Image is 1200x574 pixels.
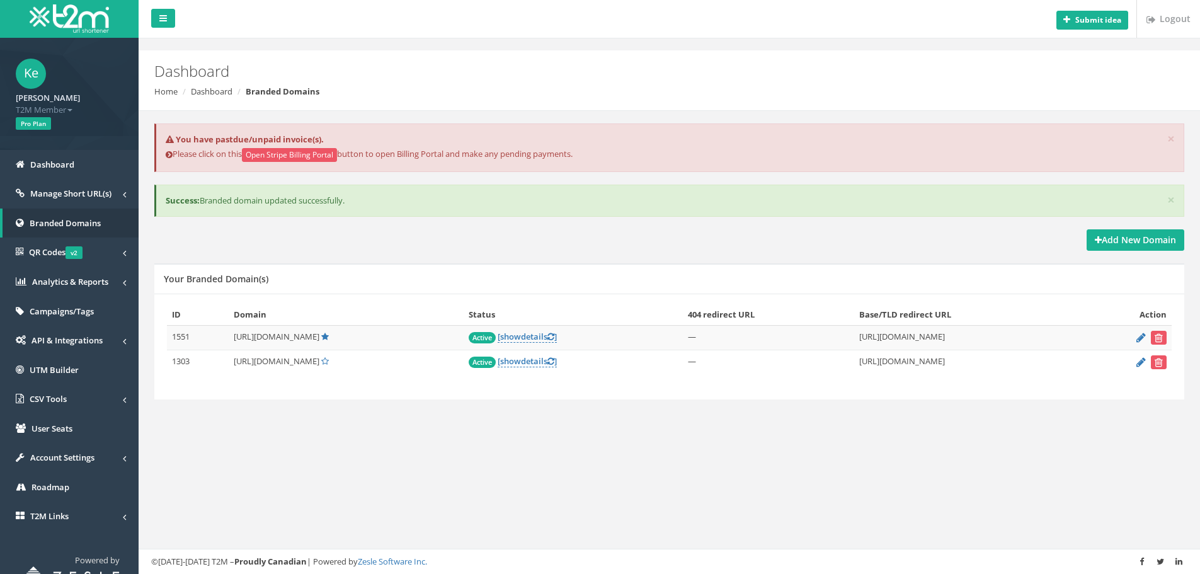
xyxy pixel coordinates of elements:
[242,148,337,162] button: Open Stripe Billing Portal
[164,274,268,284] h5: Your Branded Domain(s)
[30,217,101,229] span: Branded Domains
[464,304,683,326] th: Status
[75,554,120,566] span: Powered by
[1087,229,1184,251] a: Add New Domain
[1075,14,1121,25] b: Submit idea
[167,304,229,326] th: ID
[234,355,319,367] span: [URL][DOMAIN_NAME]
[32,276,108,287] span: Analytics & Reports
[16,117,51,130] span: Pro Plan
[16,89,123,115] a: [PERSON_NAME] T2M Member
[683,350,854,375] td: —
[167,326,229,350] td: 1551
[151,556,1187,568] div: ©[DATE]-[DATE] T2M – | Powered by
[30,510,69,522] span: T2M Links
[16,59,46,89] span: Ke
[154,63,1010,79] h2: Dashboard
[854,304,1082,326] th: Base/TLD redirect URL
[500,331,521,342] span: show
[321,331,329,342] a: Default
[854,326,1082,350] td: [URL][DOMAIN_NAME]
[234,556,307,567] strong: Proudly Canadian
[30,452,94,463] span: Account Settings
[30,4,109,33] img: T2M
[176,134,324,145] strong: You have pastdue/unpaid invoice(s).
[500,355,521,367] span: show
[469,357,496,368] span: Active
[1095,234,1176,246] strong: Add New Domain
[31,481,69,493] span: Roadmap
[30,393,67,405] span: CSV Tools
[30,364,79,376] span: UTM Builder
[191,86,232,97] a: Dashboard
[30,159,74,170] span: Dashboard
[469,332,496,343] span: Active
[66,246,83,259] span: v2
[498,355,557,367] a: [showdetails]
[167,350,229,375] td: 1303
[30,188,111,199] span: Manage Short URL(s)
[1056,11,1128,30] button: Submit idea
[358,556,427,567] a: Zesle Software Inc.
[31,335,103,346] span: API & Integrations
[154,86,178,97] a: Home
[30,306,94,317] span: Campaigns/Tags
[854,350,1082,375] td: [URL][DOMAIN_NAME]
[29,246,83,258] span: QR Codes
[321,355,329,367] a: Set Default
[683,326,854,350] td: —
[1167,132,1175,146] button: ×
[498,331,557,343] a: [showdetails]
[166,195,200,206] b: Success:
[1082,304,1172,326] th: Action
[154,123,1184,173] div: Please click on this button to open Billing Portal and make any pending payments.
[1167,193,1175,207] button: ×
[31,423,72,434] span: User Seats
[16,104,123,116] span: T2M Member
[246,86,319,97] strong: Branded Domains
[16,92,80,103] strong: [PERSON_NAME]
[229,304,464,326] th: Domain
[683,304,854,326] th: 404 redirect URL
[154,185,1184,217] div: Branded domain updated successfully.
[234,331,319,342] span: [URL][DOMAIN_NAME]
